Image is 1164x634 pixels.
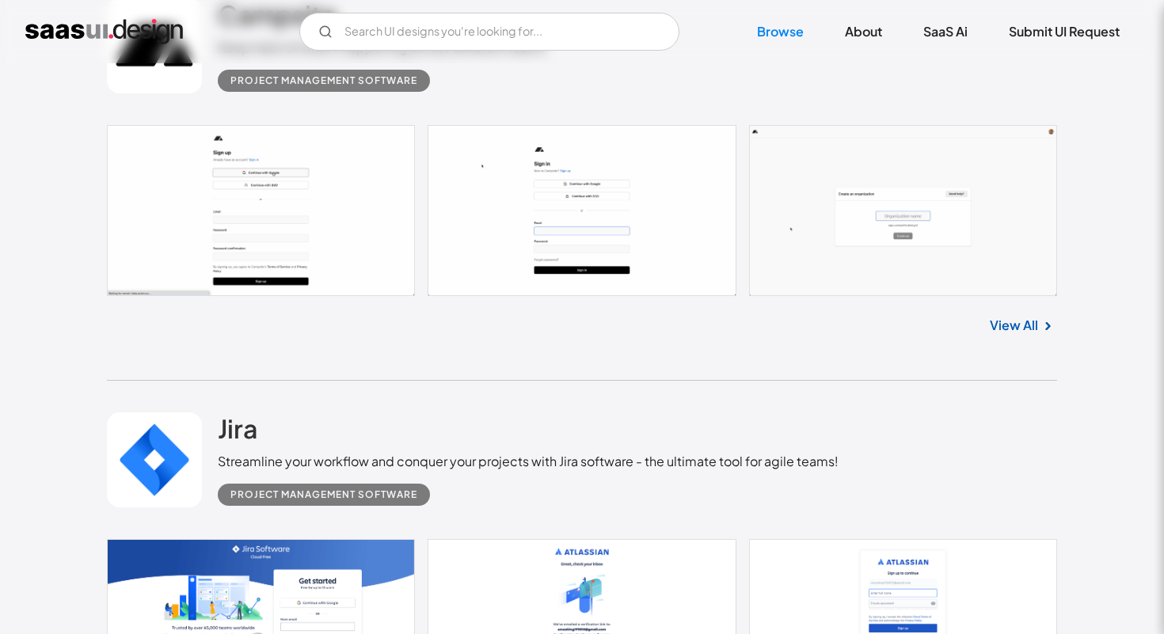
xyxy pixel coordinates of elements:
input: Search UI designs you're looking for... [299,13,679,51]
div: Project Management Software [230,71,417,90]
a: SaaS Ai [904,14,987,49]
a: home [25,19,183,44]
a: Jira [218,412,258,452]
h2: Jira [218,412,258,444]
a: Browse [738,14,823,49]
div: Streamline your workflow and conquer your projects with Jira software - the ultimate tool for agi... [218,452,839,471]
form: Email Form [299,13,679,51]
a: View All [990,316,1038,335]
a: About [826,14,901,49]
div: Project Management Software [230,485,417,504]
a: Submit UI Request [990,14,1139,49]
